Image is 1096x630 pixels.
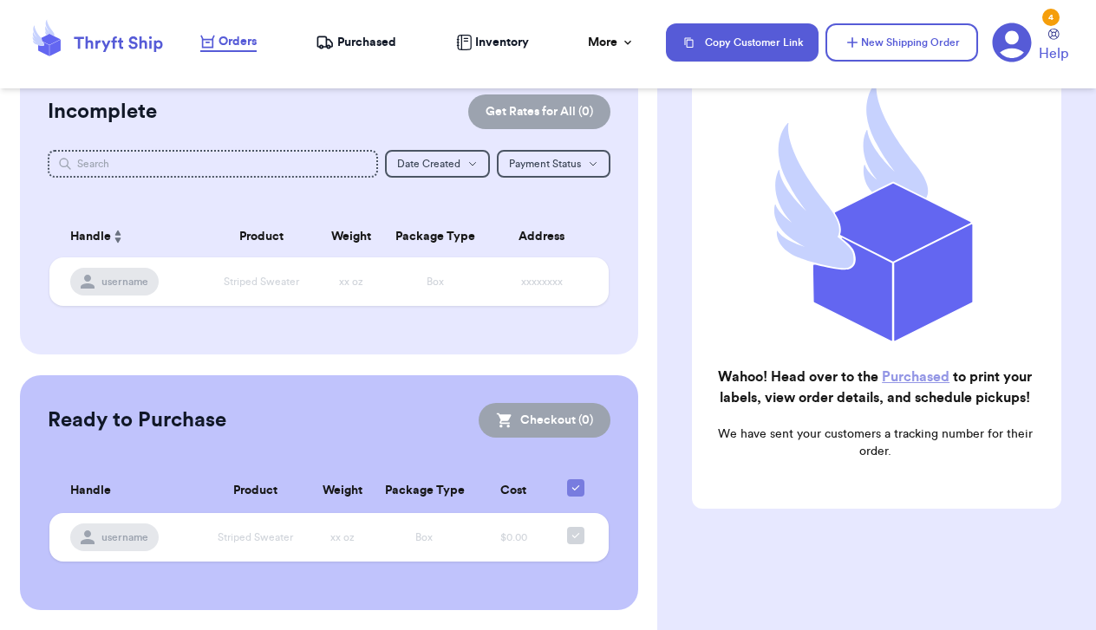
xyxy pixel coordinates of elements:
[375,469,473,513] th: Package Type
[111,226,125,247] button: Sort ascending
[218,532,293,542] span: Striped Sweater
[317,216,384,257] th: Weight
[316,34,396,51] a: Purchased
[70,482,111,500] span: Handle
[385,150,490,178] button: Date Created
[475,34,529,51] span: Inventory
[1042,9,1060,26] div: 4
[882,370,949,384] a: Purchased
[337,34,396,51] span: Purchased
[415,532,433,542] span: Box
[456,34,529,51] a: Inventory
[200,33,257,52] a: Orders
[486,216,609,257] th: Address
[473,469,554,513] th: Cost
[101,530,148,544] span: username
[224,276,299,287] span: Striped Sweater
[385,216,486,257] th: Package Type
[521,276,563,287] span: xxxxxxxx
[48,150,378,178] input: Search
[397,159,460,169] span: Date Created
[205,216,317,257] th: Product
[468,94,610,129] button: Get Rates for All (0)
[1039,29,1068,64] a: Help
[706,425,1044,460] p: We have sent your customers a tracking number for their order.
[706,367,1044,408] h2: Wahoo! Head over to the to print your labels, view order details, and schedule pickups!
[509,159,581,169] span: Payment Status
[101,275,148,289] span: username
[479,403,610,438] button: Checkout (0)
[310,469,375,513] th: Weight
[48,406,226,434] h2: Ready to Purchase
[427,276,444,287] span: Box
[500,532,527,542] span: $0.00
[497,150,610,178] button: Payment Status
[992,23,1032,62] a: 4
[666,23,819,62] button: Copy Customer Link
[1039,43,1068,64] span: Help
[219,33,257,50] span: Orders
[330,532,355,542] span: xx oz
[825,23,978,62] button: New Shipping Order
[339,276,363,287] span: xx oz
[588,34,635,51] div: More
[201,469,310,513] th: Product
[48,98,157,126] h2: Incomplete
[70,228,111,246] span: Handle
